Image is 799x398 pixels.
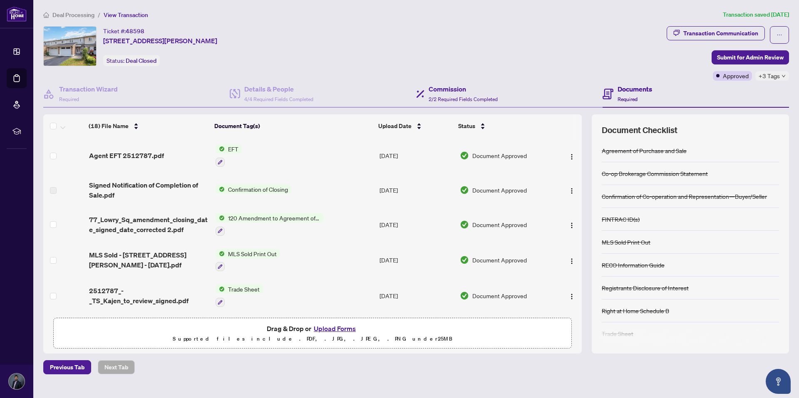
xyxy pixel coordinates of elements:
[216,213,323,236] button: Status Icon120 Amendment to Agreement of Purchase and Sale
[103,26,144,36] div: Ticket #:
[216,284,263,307] button: Status IconTrade Sheet
[9,373,25,389] img: Profile Icon
[602,237,650,247] div: MLS Sold Print Out
[429,84,498,94] h4: Commission
[216,144,242,167] button: Status IconEFT
[460,255,469,265] img: Document Status
[375,114,455,138] th: Upload Date
[568,153,575,160] img: Logo
[667,26,765,40] button: Transaction Communication
[712,50,789,64] button: Submit for Admin Review
[44,27,96,66] img: IMG-E12329777_1.jpg
[98,360,135,374] button: Next Tab
[225,213,323,222] span: 120 Amendment to Agreement of Purchase and Sale
[472,151,527,160] span: Document Approved
[472,255,527,265] span: Document Approved
[565,289,578,302] button: Logo
[565,253,578,267] button: Logo
[311,323,358,334] button: Upload Forms
[777,32,782,38] span: ellipsis
[472,291,527,300] span: Document Approved
[602,329,633,338] div: Trade Sheet
[216,249,280,272] button: Status IconMLS Sold Print Out
[602,215,640,224] div: FINTRAC ID(s)
[126,27,144,35] span: 48598
[723,10,789,20] article: Transaction saved [DATE]
[376,173,457,207] td: [DATE]
[618,84,652,94] h4: Documents
[244,96,313,102] span: 4/4 Required Fields Completed
[225,185,291,194] span: Confirmation of Closing
[602,169,708,178] div: Co-op Brokerage Commission Statement
[460,151,469,160] img: Document Status
[723,71,749,80] span: Approved
[602,124,677,136] span: Document Checklist
[103,55,160,66] div: Status:
[126,57,156,64] span: Deal Closed
[52,11,94,19] span: Deal Processing
[89,286,209,306] span: 2512787_-_TS_Kajen_to_review_signed.pdf
[43,12,49,18] span: home
[211,114,375,138] th: Document Tag(s)
[54,318,571,349] span: Drag & Drop orUpload FormsSupported files include .PDF, .JPG, .JPEG, .PNG under25MB
[244,84,313,94] h4: Details & People
[472,185,527,195] span: Document Approved
[602,306,669,315] div: Right at Home Schedule B
[89,121,129,131] span: (18) File Name
[89,151,164,161] span: Agent EFT 2512787.pdf
[85,114,211,138] th: (18) File Name
[766,369,791,394] button: Open asap
[376,242,457,278] td: [DATE]
[267,323,358,334] span: Drag & Drop or
[7,6,27,22] img: logo
[104,11,148,19] span: View Transaction
[216,144,225,153] img: Status Icon
[89,250,209,270] span: MLS Sold - [STREET_ADDRESS][PERSON_NAME] - [DATE].pdf
[618,96,638,102] span: Required
[216,213,225,222] img: Status Icon
[376,278,457,314] td: [DATE]
[59,334,566,344] p: Supported files include .PDF, .JPG, .JPEG, .PNG under 25 MB
[216,284,225,294] img: Status Icon
[717,51,784,64] span: Submit for Admin Review
[455,114,552,138] th: Status
[429,96,498,102] span: 2/2 Required Fields Completed
[89,215,209,235] span: 77_Lowry_Sq_amendment_closing_date_signed_date_corrected 2.pdf
[565,183,578,197] button: Logo
[565,218,578,231] button: Logo
[460,220,469,229] img: Document Status
[602,146,687,155] div: Agreement of Purchase and Sale
[568,293,575,300] img: Logo
[376,207,457,242] td: [DATE]
[98,10,100,20] li: /
[103,36,217,46] span: [STREET_ADDRESS][PERSON_NAME]
[216,185,225,194] img: Status Icon
[602,260,665,269] div: RECO Information Guide
[89,180,209,200] span: Signed Notification of Completion of Sale.pdf
[216,249,225,258] img: Status Icon
[759,71,780,81] span: +3 Tags
[225,284,263,294] span: Trade Sheet
[458,121,475,131] span: Status
[43,360,91,374] button: Previous Tab
[602,283,689,292] div: Registrants Disclosure of Interest
[568,222,575,229] img: Logo
[568,258,575,265] img: Logo
[460,185,469,195] img: Document Status
[683,27,758,40] div: Transaction Communication
[472,220,527,229] span: Document Approved
[59,84,118,94] h4: Transaction Wizard
[568,188,575,194] img: Logo
[565,149,578,162] button: Logo
[602,192,767,201] div: Confirmation of Co-operation and Representation—Buyer/Seller
[376,138,457,173] td: [DATE]
[59,96,79,102] span: Required
[225,144,242,153] span: EFT
[378,121,412,131] span: Upload Date
[50,361,84,374] span: Previous Tab
[782,74,786,78] span: down
[460,291,469,300] img: Document Status
[216,185,291,194] button: Status IconConfirmation of Closing
[225,249,280,258] span: MLS Sold Print Out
